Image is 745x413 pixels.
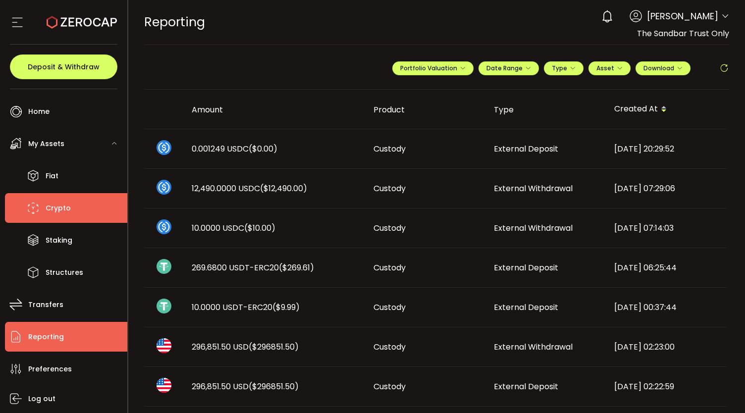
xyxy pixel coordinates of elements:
[28,137,64,151] span: My Assets
[606,262,727,273] div: [DATE] 06:25:44
[392,61,474,75] button: Portfolio Valuation
[400,64,466,72] span: Portfolio Valuation
[28,104,50,119] span: Home
[28,362,72,376] span: Preferences
[373,262,406,273] span: Custody
[192,143,277,155] span: 0.001249 USDC
[606,302,727,313] div: [DATE] 00:37:44
[46,233,72,248] span: Staking
[249,143,277,155] span: ($0.00)
[46,201,71,215] span: Crypto
[552,64,576,72] span: Type
[373,302,406,313] span: Custody
[373,381,406,392] span: Custody
[373,341,406,353] span: Custody
[373,183,406,194] span: Custody
[637,28,729,39] span: The Sandbar Trust Only
[486,104,606,115] div: Type
[588,61,631,75] button: Asset
[544,61,584,75] button: Type
[192,262,314,273] span: 269.6800 USDT-ERC20
[249,381,299,392] span: ($296851.50)
[249,341,299,353] span: ($296851.50)
[157,338,171,353] img: usd_portfolio.svg
[192,183,307,194] span: 12,490.0000 USDC
[494,341,573,353] span: External Withdrawal
[157,180,171,195] img: usdc_portfolio.svg
[260,183,307,194] span: ($12,490.00)
[636,61,691,75] button: Download
[157,219,171,234] img: usdc_portfolio.svg
[494,302,558,313] span: External Deposit
[279,262,314,273] span: ($269.61)
[10,54,117,79] button: Deposit & Withdraw
[28,330,64,344] span: Reporting
[244,222,275,234] span: ($10.00)
[192,222,275,234] span: 10.0000 USDC
[606,381,727,392] div: [DATE] 02:22:59
[494,381,558,392] span: External Deposit
[192,381,299,392] span: 296,851.50 USD
[157,259,171,274] img: usdt_portfolio.svg
[486,64,531,72] span: Date Range
[606,143,727,155] div: [DATE] 20:29:52
[373,222,406,234] span: Custody
[606,341,727,353] div: [DATE] 02:23:00
[46,169,58,183] span: Fiat
[192,302,300,313] span: 10.0000 USDT-ERC20
[494,143,558,155] span: External Deposit
[157,378,171,393] img: usd_portfolio.svg
[494,262,558,273] span: External Deposit
[606,101,727,118] div: Created At
[494,183,573,194] span: External Withdrawal
[184,104,366,115] div: Amount
[373,143,406,155] span: Custody
[157,299,171,313] img: usdt_portfolio.svg
[494,222,573,234] span: External Withdrawal
[366,104,486,115] div: Product
[28,63,100,70] span: Deposit & Withdraw
[596,64,614,72] span: Asset
[606,183,727,194] div: [DATE] 07:29:06
[647,9,718,23] span: [PERSON_NAME]
[192,341,299,353] span: 296,851.50 USD
[46,265,83,280] span: Structures
[479,61,539,75] button: Date Range
[272,302,300,313] span: ($9.99)
[28,298,63,312] span: Transfers
[606,222,727,234] div: [DATE] 07:14:03
[28,392,55,406] span: Log out
[643,64,683,72] span: Download
[695,365,745,413] iframe: Chat Widget
[157,140,171,155] img: usdc_portfolio.svg
[144,13,205,31] span: Reporting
